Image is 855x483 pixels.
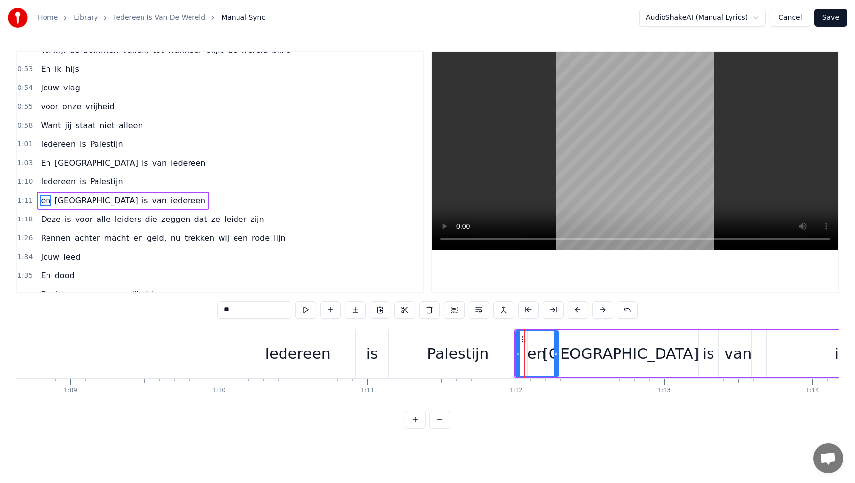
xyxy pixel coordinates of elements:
a: Library [74,13,98,23]
span: onze [61,101,82,112]
span: Rennen [40,232,72,244]
span: [GEOGRAPHIC_DATA] [53,195,139,206]
span: nu [170,232,182,244]
span: 1:10 [17,177,33,187]
span: 1:18 [17,215,33,224]
span: trekken [184,232,215,244]
span: ik [54,63,63,75]
span: voor [74,214,94,225]
span: Jouw [40,251,60,263]
span: is [79,138,87,150]
span: [GEOGRAPHIC_DATA] [54,157,139,169]
div: [GEOGRAPHIC_DATA] [543,343,699,365]
span: 1:34 [17,252,33,262]
div: Palestijn [427,343,489,365]
span: Palestijn [89,138,124,150]
div: van [724,343,752,365]
span: alleen [118,120,144,131]
span: Iedereen [40,176,77,187]
div: 1:11 [361,387,374,395]
span: 0:58 [17,121,33,131]
span: leiders [114,214,142,225]
span: een [232,232,249,244]
div: 1:13 [658,387,671,395]
span: leed [62,251,81,263]
span: en [132,232,144,244]
span: En [40,157,51,169]
span: leider [223,214,247,225]
span: weg [81,289,99,300]
div: 1:12 [509,387,522,395]
span: is [141,195,149,206]
span: lange [55,289,79,300]
span: van [151,157,168,169]
button: Save [814,9,847,27]
span: Iedereen [40,138,77,150]
div: is [366,343,378,365]
div: 1:10 [212,387,226,395]
span: iedereen [170,195,206,206]
span: iedereen [170,157,206,169]
span: is [141,157,149,169]
span: 1:26 [17,233,33,243]
span: 1:35 [17,271,33,281]
span: De [40,289,52,300]
div: en [527,343,546,365]
nav: breadcrumb [38,13,265,23]
span: die [144,214,158,225]
span: en [40,195,51,206]
span: Manual Sync [221,13,265,23]
span: Want [40,120,62,131]
span: achter [74,232,101,244]
span: 1:01 [17,139,33,149]
span: vlag [62,82,81,93]
span: ze [210,214,221,225]
span: 0:54 [17,83,33,93]
div: 1:09 [64,387,77,395]
span: vrijheid [123,289,154,300]
span: wij [217,232,230,244]
span: 1:11 [17,196,33,206]
div: 1:14 [806,387,819,395]
div: Iedereen [265,343,330,365]
span: En [40,270,51,281]
div: is [703,343,714,365]
span: jij [64,120,72,131]
span: 1:36 [17,290,33,300]
a: Iedereen Is Van De Wereld [114,13,205,23]
span: voor [40,101,59,112]
span: is [64,214,72,225]
span: zeggen [160,214,191,225]
span: vrijheid [84,101,116,112]
span: dood [54,270,76,281]
img: youka [8,8,28,28]
span: 0:55 [17,102,33,112]
span: dat [193,214,208,225]
span: 0:53 [17,64,33,74]
span: zijn [249,214,265,225]
span: naar [101,289,121,300]
span: lijn [273,232,286,244]
span: macht [103,232,130,244]
span: niet [98,120,116,131]
span: alle [95,214,112,225]
span: 1:03 [17,158,33,168]
span: Deze [40,214,61,225]
span: staat [75,120,97,131]
span: is [79,176,87,187]
span: jouw [40,82,60,93]
span: En [40,63,51,75]
span: rode [251,232,271,244]
span: hijs [64,63,80,75]
span: Palestijn [89,176,124,187]
div: Open de chat [813,443,843,473]
button: Cancel [770,9,810,27]
span: geld, [146,232,168,244]
span: van [151,195,167,206]
a: Home [38,13,58,23]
